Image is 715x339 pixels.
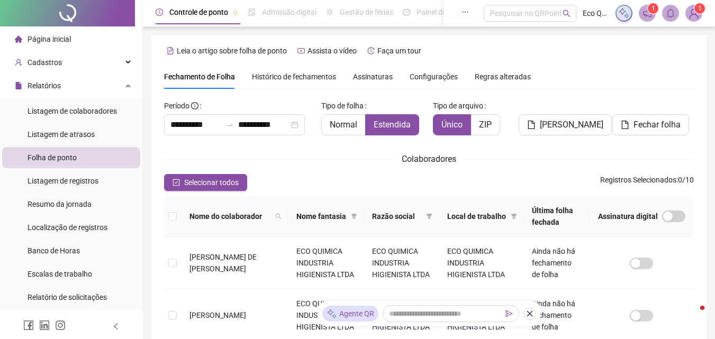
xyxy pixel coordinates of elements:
span: notification [642,8,652,18]
span: filter [351,213,357,219]
span: Admissão digital [262,8,316,16]
img: sparkle-icon.fc2bf0ac1784a2077858766a79e2daf3.svg [327,308,337,319]
span: history [367,47,375,54]
span: sun [326,8,333,16]
span: Estendida [374,120,411,130]
td: ECO QUIMICA INDUSTRIA HIGIENISTA LTDA [439,237,523,289]
span: Tipo de folha [321,100,364,112]
span: search [563,10,571,17]
img: 31710 [686,5,702,21]
span: linkedin [39,320,50,331]
span: Selecionar todos [184,177,239,188]
span: Relatórios [28,81,61,90]
span: filter [511,213,517,219]
button: Selecionar todos [164,174,247,191]
span: Relatório de solicitações [28,293,107,301]
span: Controle de ponto [169,8,228,16]
img: sparkle-icon.fc2bf0ac1784a2077858766a79e2daf3.svg [618,7,630,19]
span: pushpin [232,10,239,16]
span: facebook [23,320,34,331]
span: Colaboradores [402,154,456,164]
span: file-done [248,8,256,16]
span: bell [666,8,675,18]
span: Resumo da jornada [28,200,92,208]
span: 1 [651,5,655,12]
span: Histórico de fechamentos [252,72,336,81]
span: Ainda não há fechamento de folha [532,299,575,331]
span: file [621,121,629,129]
span: Registros Selecionados [600,176,676,184]
span: Listagem de atrasos [28,130,95,139]
button: [PERSON_NAME] [519,114,612,135]
span: Assista o vídeo [307,47,357,55]
span: Painel do DP [417,8,458,16]
span: dashboard [403,8,410,16]
button: Fechar folha [612,114,689,135]
span: Ainda não há fechamento de folha [532,247,575,279]
span: instagram [55,320,66,331]
span: left [112,323,120,330]
span: Fechamento de Folha [164,72,235,81]
span: home [15,35,22,43]
span: Normal [330,120,357,130]
span: send [505,310,513,317]
iframe: Intercom live chat [679,303,704,328]
span: Assinaturas [353,73,393,80]
span: 1 [698,5,702,12]
span: clock-circle [156,8,163,16]
span: Folha de ponto [28,153,77,162]
span: user-add [15,59,22,66]
span: filter [424,208,435,224]
span: swap-right [225,121,234,129]
span: Cadastros [28,58,62,67]
span: ZIP [479,120,492,130]
span: file [15,82,22,89]
sup: Atualize o seu contato no menu Meus Dados [694,3,705,14]
span: Listagem de colaboradores [28,107,117,115]
span: Local de trabalho [447,210,506,222]
span: Gestão de férias [340,8,393,16]
span: info-circle [191,102,198,109]
td: ECO QUIMICA INDUSTRIA HIGIENISTA LTDA [288,237,363,289]
span: filter [349,208,359,224]
span: Localização de registros [28,223,107,232]
td: ECO QUIMICA INDUSTRIA HIGIENISTA LTDA [364,237,439,289]
span: : 0 / 10 [600,174,694,191]
span: to [225,121,234,129]
span: filter [509,208,519,224]
span: youtube [297,47,305,54]
span: Tipo de arquivo [433,100,483,112]
span: check-square [173,179,180,186]
span: Página inicial [28,35,71,43]
span: ellipsis [461,8,469,16]
span: file-text [167,47,174,54]
span: Assinatura digital [598,210,658,222]
span: Razão social [372,210,422,222]
span: Fechar folha [633,118,681,131]
div: Agente QR [322,306,378,322]
span: Nome fantasia [296,210,346,222]
span: Escalas de trabalho [28,270,92,278]
th: Última folha fechada [523,196,590,237]
span: search [273,208,284,224]
span: Leia o artigo sobre folha de ponto [177,47,287,55]
span: Período [164,102,189,110]
span: Único [441,120,463,130]
span: [PERSON_NAME] [540,118,603,131]
span: [PERSON_NAME] [189,311,246,319]
span: [PERSON_NAME] DE [PERSON_NAME] [189,253,257,273]
span: search [275,213,282,219]
span: Configurações [410,73,458,80]
span: file [527,121,536,129]
span: Regras alteradas [475,73,531,80]
span: Nome do colaborador [189,210,271,222]
span: Banco de Horas [28,246,80,255]
span: filter [426,213,432,219]
span: Listagem de registros [28,177,98,185]
sup: 1 [648,3,658,14]
span: close [526,310,533,317]
span: Faça um tour [377,47,421,55]
span: Eco Quimica [583,7,609,19]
